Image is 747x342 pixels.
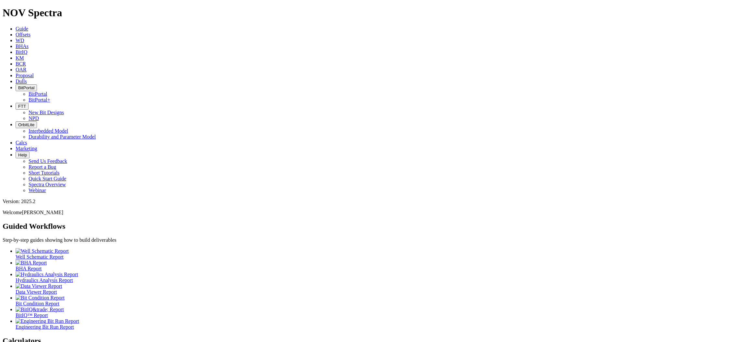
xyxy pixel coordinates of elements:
a: BHA Report BHA Report [16,260,744,271]
a: Engineering Bit Run Report Engineering Bit Run Report [16,318,744,330]
span: Hydraulics Analysis Report [16,277,73,283]
img: Bit Condition Report [16,295,65,301]
h2: Guided Workflows [3,222,744,231]
a: Webinar [29,188,46,193]
img: BitIQ&trade; Report [16,307,64,312]
a: BHAs [16,43,29,49]
a: Data Viewer Report Data Viewer Report [16,283,744,295]
span: BitIQ™ Report [16,312,48,318]
span: Bit Condition Report [16,301,59,306]
span: [PERSON_NAME] [22,210,63,215]
p: Welcome [3,210,744,215]
a: Quick Start Guide [29,176,66,181]
a: Report a Bug [29,164,56,170]
a: Short Tutorials [29,170,60,176]
a: Hydraulics Analysis Report Hydraulics Analysis Report [16,272,744,283]
a: BCR [16,61,26,67]
a: BitIQ&trade; Report BitIQ™ Report [16,307,744,318]
a: KM [16,55,24,61]
a: NPD [29,116,39,121]
span: BHA Report [16,266,41,271]
a: Guide [16,26,28,31]
a: OAR [16,67,27,72]
span: Engineering Bit Run Report [16,324,74,330]
img: Well Schematic Report [16,248,69,254]
button: BitPortal [16,84,37,91]
a: Durability and Parameter Model [29,134,96,140]
a: Spectra Overview [29,182,66,187]
button: OrbitLite [16,121,37,128]
div: Version: 2025.2 [3,199,744,204]
span: BitPortal [18,85,34,90]
a: Offsets [16,32,30,37]
button: Help [16,152,30,158]
span: Data Viewer Report [16,289,57,295]
a: Dulls [16,79,27,84]
span: Well Schematic Report [16,254,64,260]
span: Help [18,153,27,157]
a: Calcs [16,140,27,145]
a: BitIQ [16,49,27,55]
a: Interbedded Model [29,128,68,134]
a: BitPortal [29,91,47,97]
h1: NOV Spectra [3,7,744,19]
a: WD [16,38,24,43]
a: BitPortal+ [29,97,50,103]
span: OrbitLite [18,122,34,127]
img: Data Viewer Report [16,283,62,289]
a: Marketing [16,146,37,151]
a: Well Schematic Report Well Schematic Report [16,248,744,260]
a: New Bit Designs [29,110,64,115]
span: FTT [18,104,26,109]
img: Engineering Bit Run Report [16,318,79,324]
a: Bit Condition Report Bit Condition Report [16,295,744,306]
a: Send Us Feedback [29,158,67,164]
button: FTT [16,103,29,110]
img: BHA Report [16,260,47,266]
img: Hydraulics Analysis Report [16,272,78,277]
a: Proposal [16,73,34,78]
p: Step-by-step guides showing how to build deliverables [3,237,744,243]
